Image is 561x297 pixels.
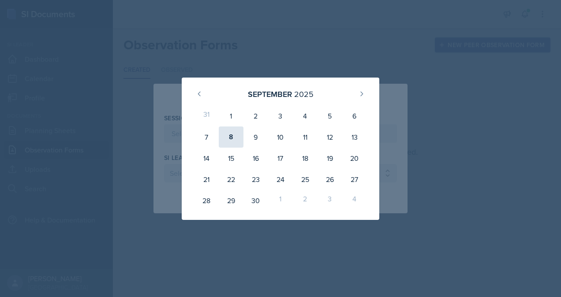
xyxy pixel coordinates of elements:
[194,105,219,126] div: 31
[268,169,293,190] div: 24
[294,88,314,100] div: 2025
[318,126,342,148] div: 12
[318,105,342,126] div: 5
[293,126,318,148] div: 11
[293,169,318,190] div: 25
[243,105,268,126] div: 2
[342,190,367,211] div: 4
[293,148,318,169] div: 18
[342,169,367,190] div: 27
[342,148,367,169] div: 20
[293,190,318,211] div: 2
[243,126,268,148] div: 9
[219,105,243,126] div: 1
[219,126,243,148] div: 8
[219,169,243,190] div: 22
[318,190,342,211] div: 3
[268,105,293,126] div: 3
[342,105,367,126] div: 6
[243,190,268,211] div: 30
[318,148,342,169] div: 19
[248,88,292,100] div: September
[268,126,293,148] div: 10
[268,148,293,169] div: 17
[342,126,367,148] div: 13
[194,190,219,211] div: 28
[194,126,219,148] div: 7
[268,190,293,211] div: 1
[219,190,243,211] div: 29
[194,148,219,169] div: 14
[219,148,243,169] div: 15
[243,148,268,169] div: 16
[194,169,219,190] div: 21
[318,169,342,190] div: 26
[293,105,318,126] div: 4
[243,169,268,190] div: 23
